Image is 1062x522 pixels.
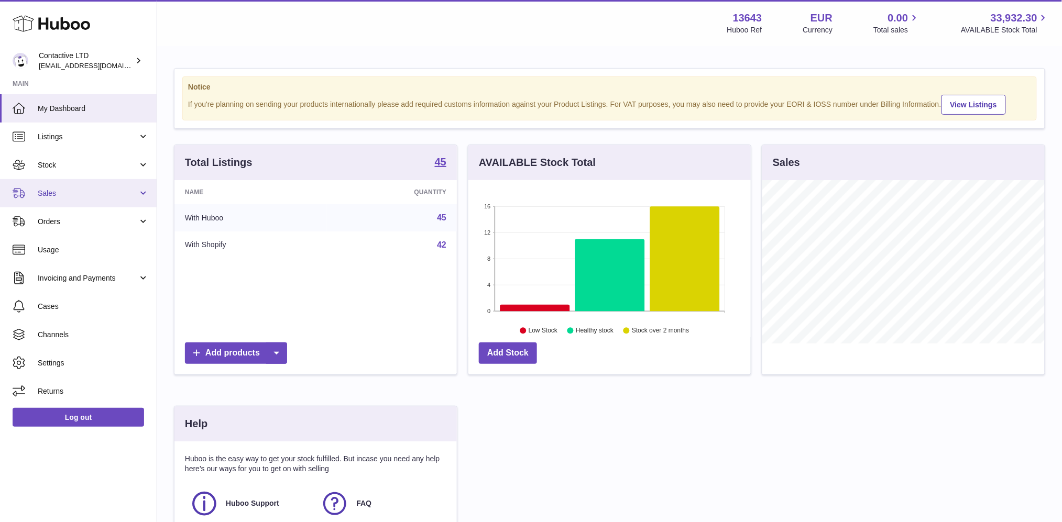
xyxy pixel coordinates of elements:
[873,25,920,35] span: Total sales
[188,93,1031,115] div: If you're planning on sending your products internationally please add required customs informati...
[185,417,207,431] h3: Help
[38,302,149,312] span: Cases
[38,160,138,170] span: Stock
[484,229,490,236] text: 12
[437,213,446,222] a: 45
[174,180,327,204] th: Name
[38,188,138,198] span: Sales
[321,490,441,518] a: FAQ
[991,11,1037,25] span: 33,932.30
[576,327,614,335] text: Healthy stock
[13,53,28,69] img: soul@SOWLhome.com
[479,342,537,364] a: Add Stock
[961,11,1049,35] a: 33,932.30 AVAILABLE Stock Total
[38,217,138,227] span: Orders
[773,156,800,170] h3: Sales
[13,408,144,427] a: Log out
[190,490,310,518] a: Huboo Support
[188,82,1031,92] strong: Notice
[484,203,490,209] text: 16
[38,386,149,396] span: Returns
[727,25,762,35] div: Huboo Ref
[39,51,133,71] div: Contactive LTD
[38,358,149,368] span: Settings
[38,104,149,114] span: My Dashboard
[226,498,279,508] span: Huboo Support
[38,245,149,255] span: Usage
[38,132,138,142] span: Listings
[941,95,1006,115] a: View Listings
[435,157,446,167] strong: 45
[811,11,833,25] strong: EUR
[632,327,689,335] text: Stock over 2 months
[437,240,446,249] a: 42
[487,282,490,288] text: 4
[873,11,920,35] a: 0.00 Total sales
[803,25,833,35] div: Currency
[185,454,446,474] p: Huboo is the easy way to get your stock fulfilled. But incase you need any help here's our ways f...
[487,308,490,314] text: 0
[529,327,558,335] text: Low Stock
[185,156,253,170] h3: Total Listings
[479,156,596,170] h3: AVAILABLE Stock Total
[435,157,446,169] a: 45
[39,61,154,70] span: [EMAIL_ADDRESS][DOMAIN_NAME]
[38,330,149,340] span: Channels
[38,273,138,283] span: Invoicing and Payments
[888,11,908,25] span: 0.00
[733,11,762,25] strong: 13643
[487,256,490,262] text: 8
[961,25,1049,35] span: AVAILABLE Stock Total
[185,342,287,364] a: Add products
[327,180,457,204] th: Quantity
[174,204,327,231] td: With Huboo
[174,231,327,259] td: With Shopify
[356,498,371,508] span: FAQ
